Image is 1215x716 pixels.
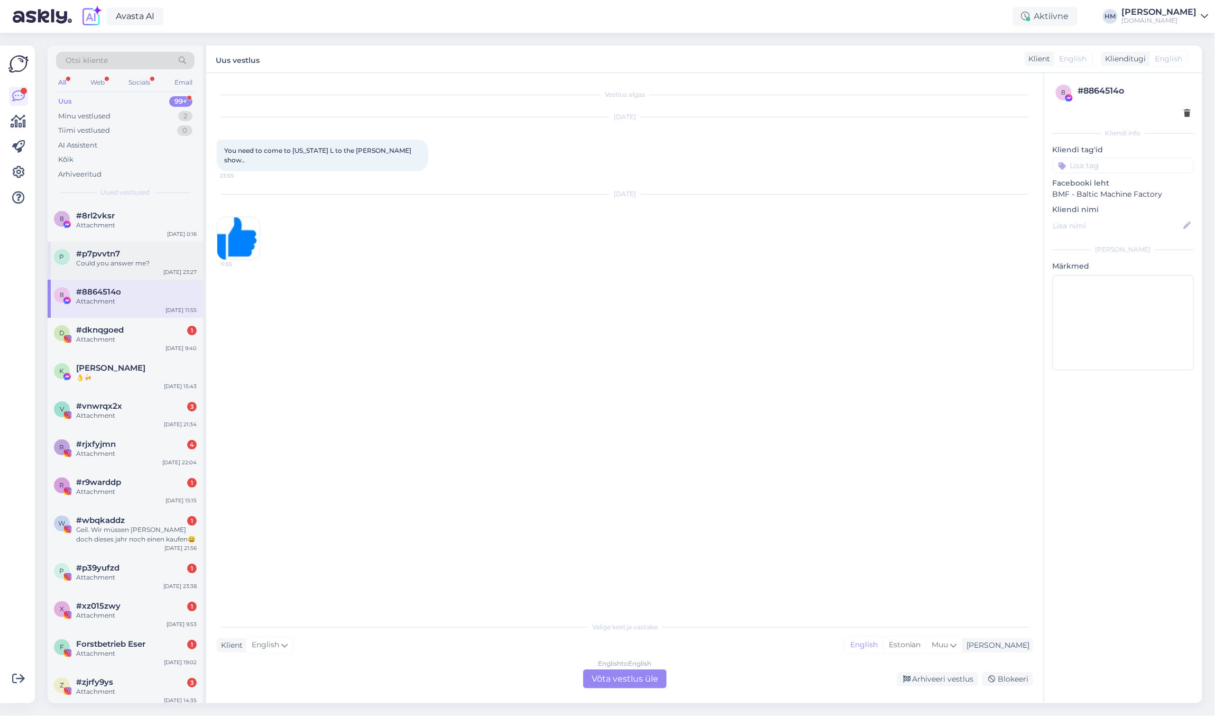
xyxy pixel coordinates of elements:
span: K [60,367,65,375]
div: Vestlus algas [217,90,1033,99]
span: #8rl2vksr [76,211,115,221]
div: Attachment [76,687,197,696]
div: Arhiveeri vestlus [897,672,978,686]
div: Attachment [76,487,197,497]
div: Kõik [58,154,73,165]
div: Attachment [76,649,197,658]
div: Kliendi info [1053,128,1194,138]
span: F [60,643,64,651]
div: [DATE] 23:27 [163,268,197,276]
div: 1 [187,602,197,611]
div: [DATE] 9:40 [165,344,197,352]
span: x [60,605,64,613]
div: Aktiivne [1013,7,1078,26]
div: 4 [187,440,197,449]
div: 1 [187,564,197,573]
div: 3 [187,402,197,411]
div: [DATE] 21:34 [164,420,197,428]
span: Uued vestlused [101,188,150,197]
div: [DATE] 11:55 [165,306,197,314]
div: Attachment [76,335,197,344]
span: w [59,519,66,527]
a: [PERSON_NAME][DOMAIN_NAME] [1122,8,1209,25]
p: Kliendi nimi [1053,204,1194,215]
div: Klient [1025,53,1051,65]
span: You need to come to [US_STATE] L to the [PERSON_NAME] show.. [224,146,413,164]
div: 0 [177,125,192,136]
img: explore-ai [80,5,103,27]
div: [PERSON_NAME] [1053,245,1194,254]
div: [DATE] 22:04 [162,458,197,466]
div: [PERSON_NAME] [963,640,1030,651]
span: 8 [60,215,64,223]
div: 99+ [169,96,192,107]
div: English [845,637,883,653]
div: Web [88,76,107,89]
div: 👌🍻 [76,373,197,382]
span: English [1060,53,1087,65]
span: #dknqgoed [76,325,124,335]
div: Geil. Wir müssen [PERSON_NAME] doch dieses jahr noch einen kaufen😄 [76,525,197,544]
a: Avasta AI [107,7,163,25]
span: Otsi kliente [66,55,108,66]
span: z [60,681,64,689]
div: Attachment [76,297,197,306]
img: Attachment [217,217,260,260]
label: Uus vestlus [216,52,260,66]
span: r [60,443,65,451]
span: #8864514o [76,287,121,297]
div: 1 [187,640,197,649]
div: 3 [187,678,197,687]
span: Muu [932,640,949,649]
div: Could you answer me? [76,259,197,268]
span: Forstbetrieb Eser [76,639,145,649]
span: Kjell Johansson [76,363,145,373]
p: Kliendi tag'id [1053,144,1194,155]
div: Minu vestlused [58,111,111,122]
span: #wbqkaddz [76,516,125,525]
div: Klienditugi [1101,53,1146,65]
div: Blokeeri [982,672,1033,686]
span: English [252,639,279,651]
div: Arhiveeritud [58,169,102,180]
p: Märkmed [1053,261,1194,272]
div: Attachment [76,611,197,620]
span: 23:55 [220,172,260,180]
div: Valige keel ja vastake [217,622,1033,632]
div: Socials [126,76,152,89]
div: [DATE] 0:16 [167,230,197,238]
span: #p7pvvtn7 [76,249,120,259]
div: Attachment [76,221,197,230]
div: Attachment [76,573,197,582]
span: English [1155,53,1183,65]
span: #xz015zwy [76,601,121,611]
div: [PERSON_NAME] [1122,8,1197,16]
p: BMF - Baltic Machine Factory [1053,189,1194,200]
span: 8 [1062,88,1066,96]
div: [DATE] 21:56 [164,544,197,552]
div: 1 [187,478,197,488]
div: Uus [58,96,72,107]
div: All [56,76,68,89]
span: #zjrfy9ys [76,677,113,687]
div: [DATE] [217,189,1033,199]
span: r [60,481,65,489]
div: Võta vestlus üle [583,669,667,689]
span: #rjxfyjmn [76,439,116,449]
span: v [60,405,64,413]
div: [DATE] 15:15 [165,497,197,504]
div: English to English [599,659,652,668]
span: d [59,329,65,337]
div: 1 [187,516,197,526]
div: [DATE] [217,112,1033,122]
span: 11:55 [220,260,260,268]
div: # 8864514o [1078,85,1191,97]
div: Attachment [76,449,197,458]
div: [DATE] 19:02 [164,658,197,666]
input: Lisa nimi [1053,220,1182,232]
input: Lisa tag [1053,158,1194,173]
span: p [60,253,65,261]
img: Askly Logo [8,54,29,74]
span: #vnwrqx2x [76,401,122,411]
p: Facebooki leht [1053,178,1194,189]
